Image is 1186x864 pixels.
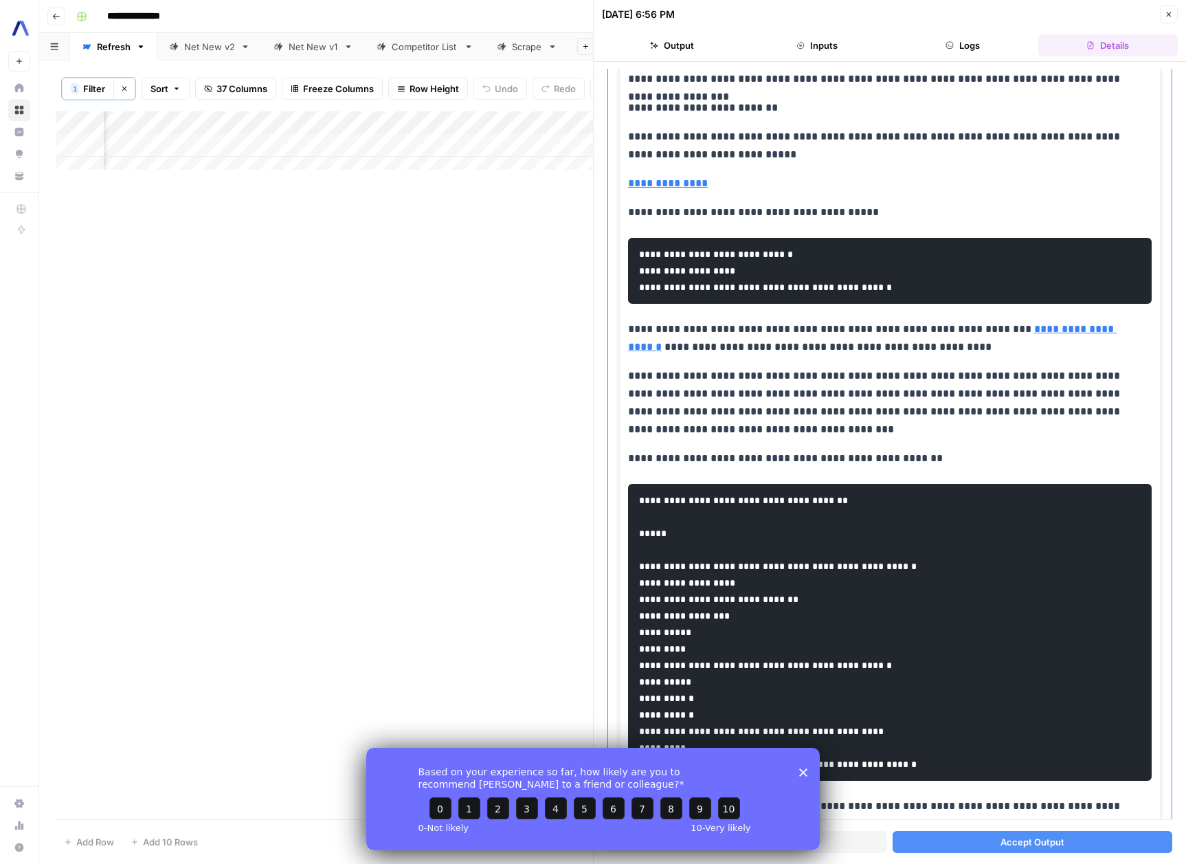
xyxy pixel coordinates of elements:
div: 1 [71,83,79,94]
a: Net New v1 [262,33,365,60]
button: Add Row [56,831,122,853]
a: Settings [8,793,30,815]
button: 1Filter [62,78,113,100]
div: Net New v2 [184,40,235,54]
a: Opportunities [8,143,30,165]
button: Row Height [388,78,468,100]
span: Sort [150,82,168,96]
a: Competitor List [365,33,485,60]
button: Accept Output [893,831,1172,853]
span: Filter [83,82,105,96]
button: Freeze Columns [282,78,383,100]
span: Accept Output [1000,835,1064,849]
button: Inputs [748,34,888,56]
a: Refresh [70,33,157,60]
span: Add Row [76,835,114,849]
button: Undo [473,78,527,100]
span: Undo [495,82,518,96]
a: Your Data [8,165,30,187]
div: Competitor List [392,40,458,54]
button: Add 10 Rows [122,831,206,853]
div: [DATE] 6:56 PM [602,8,675,21]
span: Freeze Columns [303,82,374,96]
a: Net New v2 [157,33,262,60]
button: Redo [533,78,585,100]
span: Redo [554,82,576,96]
span: 1 [73,83,77,94]
img: AssemblyAI Logo [8,16,33,41]
a: Home [8,77,30,99]
iframe: Survey from AirOps [366,748,820,850]
button: Logs [893,34,1033,56]
button: Help + Support [8,837,30,859]
span: Add 10 Rows [143,835,198,849]
button: Workspace: AssemblyAI [8,11,30,45]
a: Usage [8,815,30,837]
button: Output [602,34,742,56]
span: 37 Columns [216,82,267,96]
a: Scrape [485,33,569,60]
div: Scrape [512,40,542,54]
button: Details [1038,34,1178,56]
a: Insights [8,121,30,143]
span: Row Height [410,82,459,96]
button: 37 Columns [195,78,276,100]
div: Net New v1 [289,40,338,54]
a: Browse [8,99,30,121]
div: Refresh [97,40,131,54]
button: Sort [142,78,190,100]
